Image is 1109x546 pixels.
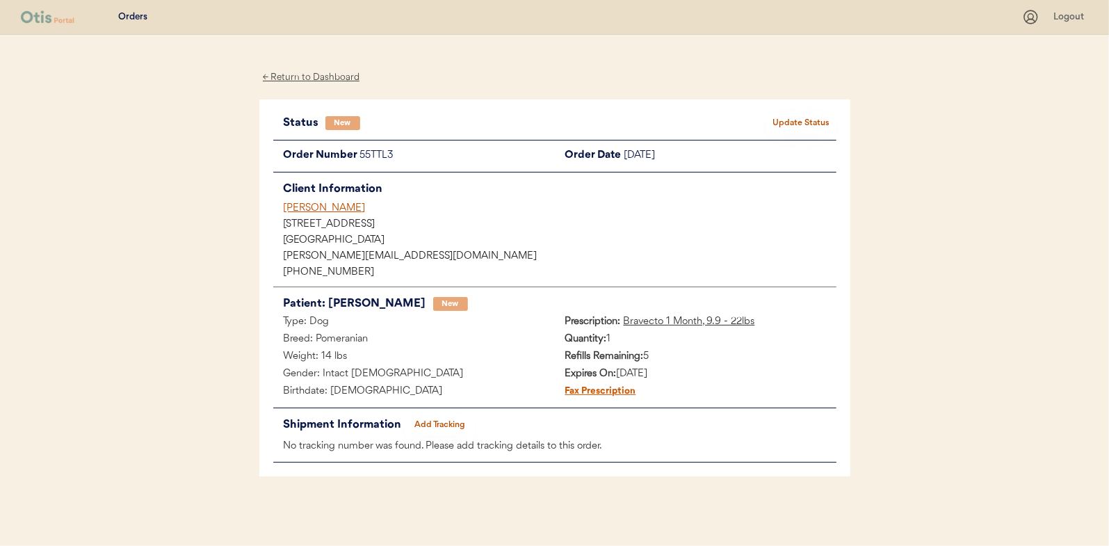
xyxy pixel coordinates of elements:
[565,351,644,362] strong: Refills Remaining:
[284,201,836,216] div: [PERSON_NAME]
[555,383,636,401] div: Fax Prescription
[284,268,836,278] div: [PHONE_NUMBER]
[284,179,836,199] div: Client Information
[565,334,607,344] strong: Quantity:
[405,415,475,435] button: Add Tracking
[273,147,360,165] div: Order Number
[624,316,755,327] u: Bravecto 1 Month, 9.9 - 22lbs
[273,348,555,366] div: Weight: 14 lbs
[555,366,836,383] div: [DATE]
[284,220,836,230] div: [STREET_ADDRESS]
[555,147,624,165] div: Order Date
[1053,10,1088,24] div: Logout
[284,415,405,435] div: Shipment Information
[360,147,555,165] div: 55TTL3
[555,348,836,366] div: 5
[767,113,836,133] button: Update Status
[259,70,364,86] div: ← Return to Dashboard
[273,314,555,331] div: Type: Dog
[284,113,325,133] div: Status
[284,236,836,246] div: [GEOGRAPHIC_DATA]
[565,369,617,379] strong: Expires On:
[565,316,621,327] strong: Prescription:
[273,331,555,348] div: Breed: Pomeranian
[273,438,836,456] div: No tracking number was found. Please add tracking details to this order.
[273,383,555,401] div: Birthdate: [DEMOGRAPHIC_DATA]
[555,331,836,348] div: 1
[284,252,836,262] div: [PERSON_NAME][EMAIL_ADDRESS][DOMAIN_NAME]
[118,10,147,24] div: Orders
[624,147,836,165] div: [DATE]
[273,366,555,383] div: Gender: Intact [DEMOGRAPHIC_DATA]
[284,294,426,314] div: Patient: [PERSON_NAME]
